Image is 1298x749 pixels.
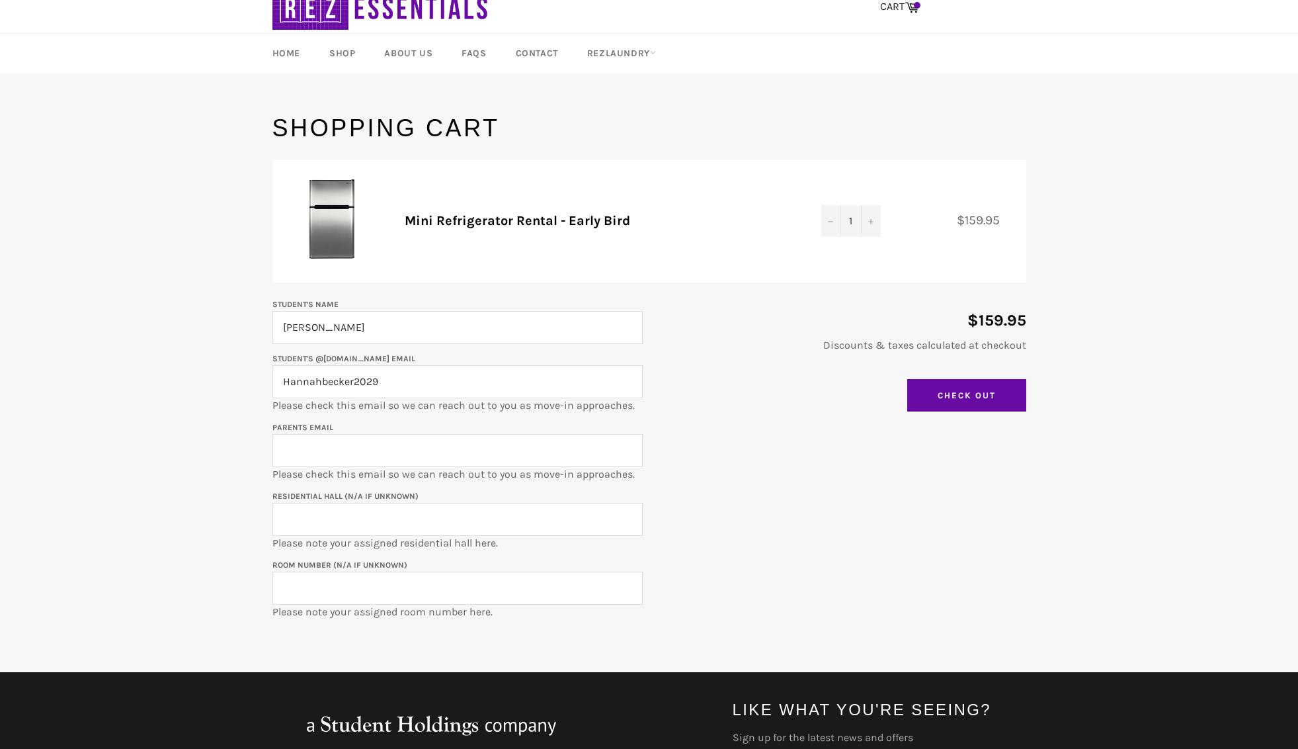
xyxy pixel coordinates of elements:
[574,34,669,73] a: RezLaundry
[448,34,499,73] a: FAQs
[733,699,1026,721] h4: Like what you're seeing?
[272,354,415,363] label: Student's @[DOMAIN_NAME] email
[272,351,643,413] p: Please check this email so we can reach out to you as move-in approaches.
[957,212,1013,228] span: $159.95
[821,205,841,237] button: Decrease quantity
[405,213,630,228] a: Mini Refrigerator Rental - Early Bird
[371,34,446,73] a: About Us
[272,300,339,309] label: Student's Name
[272,419,643,482] p: Please check this email so we can reach out to you as move-in approaches.
[272,492,419,501] label: Residential Hall (N/A if unknown)
[272,560,407,570] label: Room Number (N/A if unknown)
[259,34,313,73] a: Home
[292,179,372,259] img: Mini Refrigerator Rental - Early Bird
[316,34,368,73] a: Shop
[733,730,1026,745] label: Sign up for the latest news and offers
[907,379,1026,412] input: Check Out
[272,112,1026,145] h1: Shopping Cart
[861,205,881,237] button: Increase quantity
[272,423,333,432] label: Parents email
[656,310,1026,331] p: $159.95
[503,34,571,73] a: Contact
[272,557,643,619] p: Please note your assigned room number here.
[656,338,1026,353] p: Discounts & taxes calculated at checkout
[272,488,643,551] p: Please note your assigned residential hall here.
